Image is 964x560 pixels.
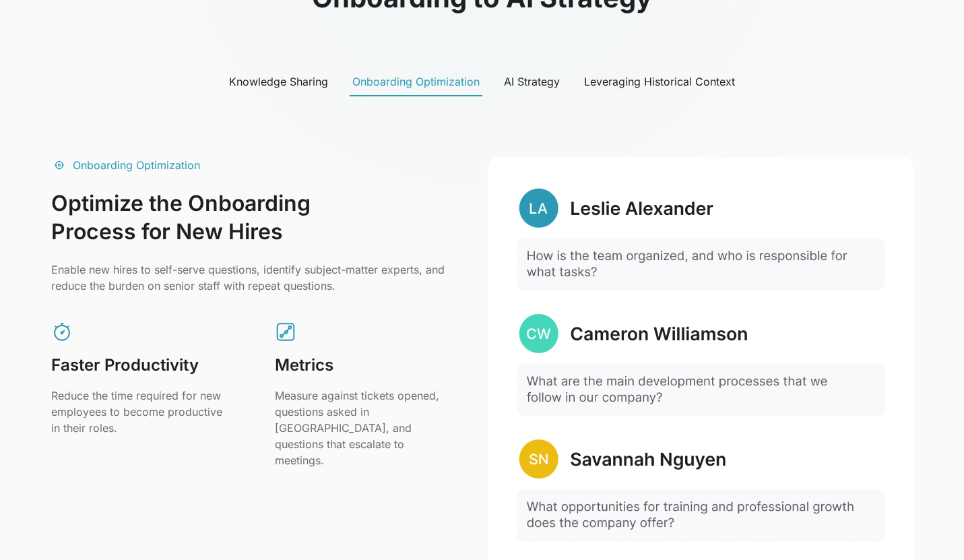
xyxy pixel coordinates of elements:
iframe: Chat Widget [897,495,964,560]
div: Leveraging Historical Context [584,73,735,90]
h2: Faster Productivity [51,354,232,377]
div: Knowledge Sharing [229,73,328,90]
div: AI Strategy [504,73,560,90]
div: Onboarding Optimization [73,157,200,173]
p: Measure against tickets opened, questions asked in [GEOGRAPHIC_DATA], and questions that escalate... [275,387,455,468]
p: Enable new hires to self-serve questions, identify subject-matter experts, and reduce the burden ... [51,261,455,294]
div: Onboarding Optimization [352,73,480,90]
p: Reduce the time required for new employees to become productive in their roles. [51,387,232,436]
h2: Metrics [275,354,455,377]
h3: Optimize the Onboarding Process for New Hires [51,189,455,245]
